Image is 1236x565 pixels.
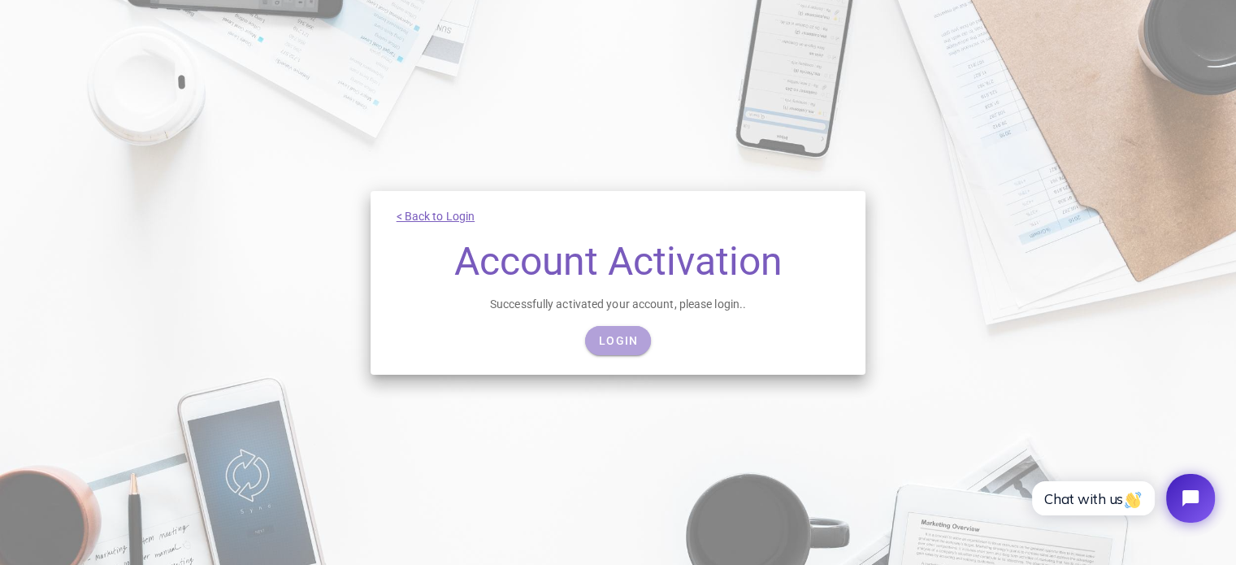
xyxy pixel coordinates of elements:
h1: Account Activation [397,241,840,282]
a: Login [585,326,651,355]
span: Login [598,334,638,347]
iframe: Tidio Chat [1014,460,1229,537]
a: < Back to Login [397,210,475,223]
div: Successfully activated your account, please login.. [397,295,840,313]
